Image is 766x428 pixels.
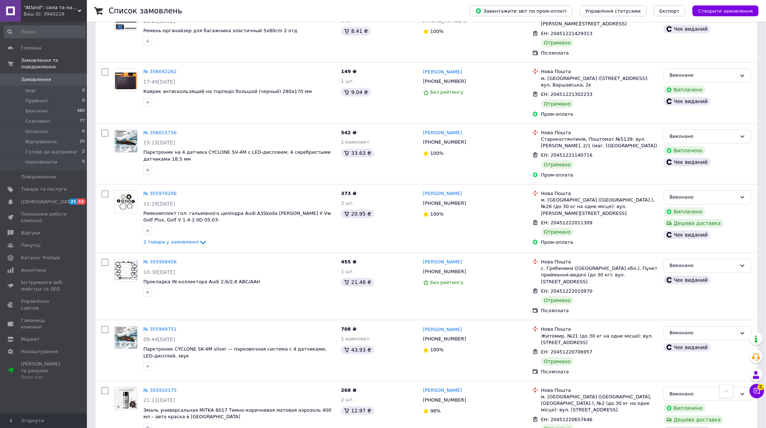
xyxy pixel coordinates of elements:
span: Управління статусами [585,8,641,14]
span: Відправлено [25,139,57,145]
a: № 355949751 [143,326,177,332]
div: Виконано [670,194,737,201]
span: Скасовані [25,118,50,124]
button: Завантажити звіт по пром-оплаті [470,5,572,16]
span: Без рейтингу [430,280,464,285]
span: 1 комплект [341,336,369,342]
div: Дешева доставка [664,415,724,424]
div: Виконано [670,262,737,270]
div: Нова Пошта [541,326,658,332]
button: Управління статусами [580,5,647,16]
span: Маркет [21,336,39,343]
a: № 356015756 [143,130,177,135]
span: 09:44[DATE] [143,336,175,342]
span: Товари та послуги [21,186,67,192]
span: 708 ₴ [341,326,357,332]
span: 480 [77,108,85,114]
span: 100% [430,347,444,352]
span: Замовлення [21,76,51,83]
div: с. Гребеники ([GEOGRAPHIC_DATA] обл.), Пункт приймання-видачі (до 30 кг): вул. [STREET_ADDRESS] [541,265,658,285]
div: Чек виданий [664,230,711,239]
div: [PHONE_NUMBER] [422,334,468,344]
a: Фото товару [114,190,138,213]
a: Фото товару [114,326,138,349]
a: Эмаль универсальная MITKA 8017 Темно-коричневая матовая аэрозоль 400 мл – авто краска в [GEOGRAPH... [143,407,332,420]
img: Фото товару [115,326,137,349]
div: Пром-оплата [541,172,658,178]
div: Нова Пошта [541,130,658,136]
span: 455 ₴ [341,259,357,264]
div: Отримано [541,160,574,169]
span: 100% [430,29,444,34]
div: Пром-оплата [541,111,658,118]
div: Ваш ID: 3940228 [24,11,87,17]
div: Виплачено [664,146,706,155]
span: 17:49[DATE] [143,79,175,85]
span: 77 [80,118,85,124]
div: Виконано [670,390,737,398]
span: Оплачені [25,128,48,135]
div: Отримано [541,99,574,108]
span: 373 ₴ [341,191,357,196]
span: 2 шт. [341,200,354,206]
div: Нова Пошта [541,68,658,75]
span: 11:29[DATE] [143,201,175,207]
a: Ремкомплект гол. гальмівного циліндра Audi A3Skoda [PERSON_NAME] II Vw Golf Plus, Golf V 1.4-2.0D... [143,211,331,223]
span: Гаманець компанії [21,317,67,330]
span: ЕН: 20451220706957 [541,349,593,355]
span: "Atland": сила та надійність вашого авто! [24,4,78,11]
span: 21 [69,199,77,205]
span: ЕН: 20451221429313 [541,31,593,36]
span: ЕН: 20451222011309 [541,220,593,225]
a: 2 товара у замовленні [143,239,207,245]
div: м. [GEOGRAPHIC_DATA] ([GEOGRAPHIC_DATA].), №26 (до 30 кг на одне місце): вул. [PERSON_NAME][STREE... [541,197,658,217]
a: Парктроник на 4 датчика CYCLONE SV-4M с LED-дисплеем, 4 серебристыми датчиками 18.5 мм [143,149,331,162]
a: № 355958456 [143,259,177,264]
span: 23:25[DATE] [143,18,175,24]
img: Фото товару [115,261,137,280]
div: [PHONE_NUMBER] [422,137,468,147]
span: 1 шт. [341,79,354,84]
span: Прокладка IN коллектора Audi 2,6/2,8 ABC/AAH [143,279,260,284]
span: Без рейтингу [430,89,464,95]
a: № 356042262 [143,69,177,74]
div: 21.48 ₴ [341,278,374,287]
span: Завантажити звіт по пром-оплаті [475,8,567,14]
div: [PHONE_NUMBER] [422,395,468,405]
span: [PERSON_NAME] та рахунки [21,361,67,381]
div: Нова Пошта [541,259,658,265]
div: Виплачено [664,85,706,94]
span: 5 [758,382,764,389]
a: № 355970206 [143,191,177,196]
div: Чек виданий [664,25,711,33]
div: 8.41 ₴ [341,27,371,35]
span: Нові [25,88,36,94]
a: Парктроник CYCLONE SK-4M silver — парковочная система с 4 датчиками, LED-дисплей, звук [143,346,327,359]
span: Налаштування [21,348,58,355]
span: 268 ₴ [341,387,357,393]
span: Відгуки [21,230,40,236]
span: Аналітика [21,267,46,274]
span: 2 товара у замовленні [143,240,199,245]
a: [PERSON_NAME] [423,387,462,394]
div: 9.04 ₴ [341,88,371,97]
button: Чат з покупцем5 [750,384,764,398]
div: Чек виданий [664,97,711,106]
div: [PHONE_NUMBER] [422,199,468,208]
span: 20 [80,139,85,145]
span: Виконані [25,108,48,114]
div: Нова Пошта [541,387,658,394]
a: [PERSON_NAME] [423,130,462,136]
div: [PHONE_NUMBER] [422,267,468,276]
div: м. [GEOGRAPHIC_DATA] ([GEOGRAPHIC_DATA], [GEOGRAPHIC_DATA].), №2 (до 30 кг на одне місце): вул. [... [541,394,658,414]
span: Замовлення та повідомлення [21,57,87,70]
a: Фото товару [114,130,138,153]
span: Створити замовлення [698,8,753,14]
div: Виплачено [664,404,706,412]
div: Післяплата [541,308,658,314]
span: 98% [430,408,441,414]
div: Отримано [541,357,574,366]
h1: Список замовлень [109,7,182,15]
a: Фото товару [114,68,138,92]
